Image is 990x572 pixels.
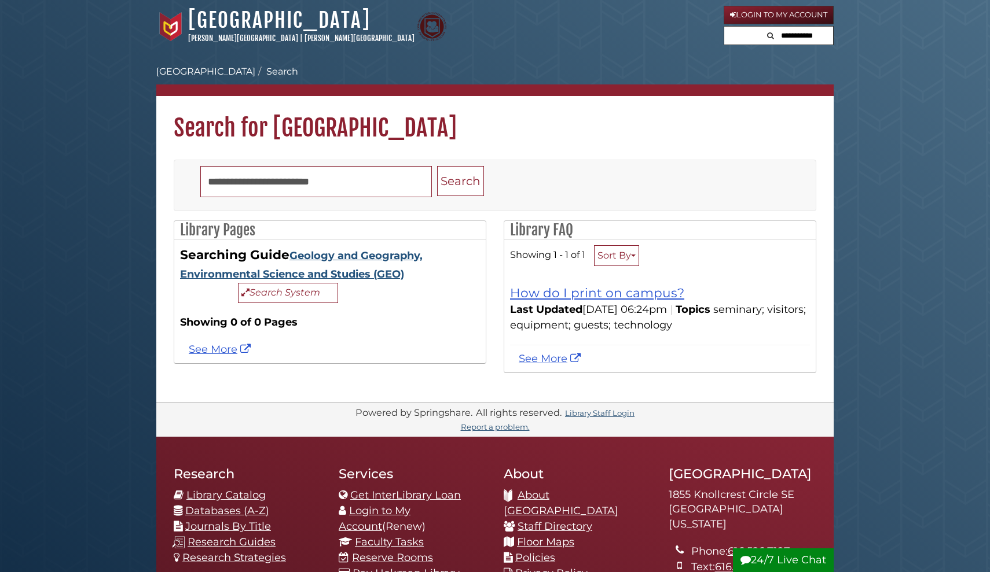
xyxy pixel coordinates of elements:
[182,551,286,564] a: Research Strategies
[510,303,582,316] span: Last Updated
[667,303,676,316] span: |
[180,315,480,330] strong: Showing 0 of 0 Pages
[355,536,424,548] a: Faculty Tasks
[180,245,480,304] div: Searching Guide
[354,407,474,418] div: Powered by Springshare.
[504,221,816,239] h2: Library FAQ
[185,504,269,517] a: Databases (A-Z)
[574,318,614,333] li: guests;
[510,303,809,331] ul: Topics
[461,422,530,431] a: Report a problem.
[305,34,415,43] a: [PERSON_NAME][GEOGRAPHIC_DATA]
[669,488,816,532] address: 1855 Knollcrest Circle SE [GEOGRAPHIC_DATA][US_STATE]
[156,65,834,96] nav: breadcrumb
[188,34,298,43] a: [PERSON_NAME][GEOGRAPHIC_DATA]
[510,303,667,316] span: [DATE] 06:24pm
[691,544,816,559] li: Phone:
[186,489,266,501] a: Library Catalog
[189,343,254,356] a: See more white sands national park results
[352,551,433,564] a: Reserve Rooms
[767,32,774,39] i: Search
[510,318,574,333] li: equipment;
[733,548,834,572] button: 24/7 Live Chat
[565,408,635,418] a: Library Staff Login
[156,12,185,41] img: Calvin University
[339,504,410,533] a: Login to My Account
[518,520,592,533] a: Staff Directory
[767,302,809,318] li: visitors;
[510,285,684,300] a: How do I print on campus?
[728,545,790,558] a: 616.526.7197
[510,249,585,260] span: Showing 1 - 1 of 1
[238,283,338,303] button: Search System
[255,65,298,79] li: Search
[156,96,834,142] h1: Search for [GEOGRAPHIC_DATA]
[300,34,303,43] span: |
[515,551,555,564] a: Policies
[188,536,276,548] a: Research Guides
[504,489,618,517] a: About [GEOGRAPHIC_DATA]
[504,466,651,482] h2: About
[437,166,484,197] button: Search
[724,6,834,24] a: Login to My Account
[614,318,675,333] li: technology
[676,303,710,316] span: Topics
[156,66,255,77] a: [GEOGRAPHIC_DATA]
[764,27,778,42] button: Search
[174,221,486,239] h2: Library Pages
[519,352,584,365] a: See More
[517,536,574,548] a: Floor Maps
[339,466,486,482] h2: Services
[174,466,321,482] h2: Research
[339,503,486,534] li: (Renew)
[173,536,185,548] img: research-guides-icon-white_37x37.png
[474,407,563,418] div: All rights reserved.
[594,245,639,266] button: Sort By
[417,12,446,41] img: Calvin Theological Seminary
[350,489,461,501] a: Get InterLibrary Loan
[185,520,271,533] a: Journals By Title
[180,249,423,281] a: Geology and Geography, Environmental Science and Studies (GEO)
[188,8,371,33] a: [GEOGRAPHIC_DATA]
[713,302,767,318] li: seminary;
[669,466,816,482] h2: [GEOGRAPHIC_DATA]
